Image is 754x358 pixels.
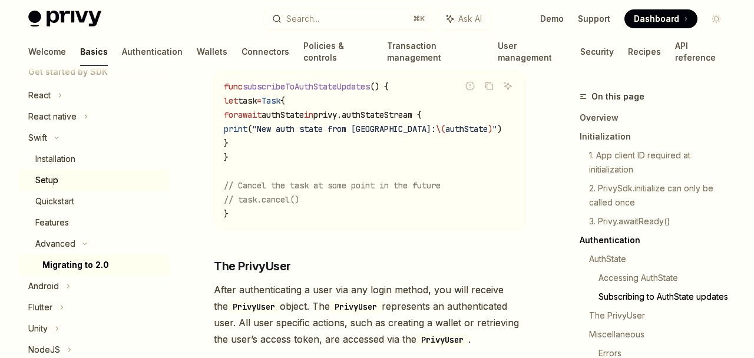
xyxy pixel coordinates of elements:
span: ⌘ K [413,14,425,24]
a: Authentication [122,38,183,66]
a: Accessing AuthState [598,268,735,287]
div: Search... [286,12,319,26]
span: } [224,208,229,219]
span: Ask AI [458,13,482,25]
a: Support [578,13,610,25]
a: Quickstart [19,191,170,212]
span: "New auth state from [GEOGRAPHIC_DATA]: [252,124,436,134]
a: Initialization [580,127,735,146]
button: Search...⌘K [264,8,432,29]
div: Installation [35,152,75,166]
span: for [224,110,238,120]
div: NodeJS [28,343,60,357]
span: subscribeToAuthStateUpdates [243,81,370,92]
span: task [238,95,257,106]
span: After authenticating a user via any login method, you will receive the object. The represents an ... [214,281,525,347]
code: PrivyUser [330,300,382,313]
div: Unity [28,321,48,336]
span: let [224,95,238,106]
a: 2. PrivySdk.initialize can only be called once [589,179,735,212]
div: Flutter [28,300,52,314]
a: Basics [80,38,108,66]
span: Dashboard [634,13,679,25]
button: Copy the contents from the code block [481,78,497,94]
a: Authentication [580,231,735,250]
a: Recipes [628,38,661,66]
a: Installation [19,148,170,170]
span: } [224,152,229,163]
span: " [492,124,497,134]
div: Migrating to 2.0 [42,258,109,272]
a: Miscellaneous [589,325,735,344]
a: Setup [19,170,170,191]
a: Demo [540,13,564,25]
span: ( [247,124,252,134]
a: Wallets [197,38,227,66]
span: Task [262,95,280,106]
a: API reference [675,38,726,66]
a: The PrivyUser [589,306,735,325]
a: 1. App client ID required at initialization [589,146,735,179]
code: PrivyUser [416,333,468,346]
span: authState [445,124,488,134]
a: Subscribing to AuthState updates [598,287,735,306]
button: Ask AI [438,8,490,29]
span: The PrivyUser [214,258,291,274]
span: On this page [591,89,644,104]
a: User management [498,38,566,66]
span: ) [497,124,502,134]
a: AuthState [589,250,735,268]
span: } [224,138,229,148]
a: Overview [580,108,735,127]
code: PrivyUser [228,300,280,313]
div: React [28,88,51,102]
span: // task.cancel() [224,194,299,205]
a: 3. Privy.awaitReady() [589,212,735,231]
a: Migrating to 2.0 [19,254,170,276]
span: ) [488,124,492,134]
span: await [238,110,262,120]
a: Transaction management [387,38,483,66]
div: Features [35,216,69,230]
div: React native [28,110,77,124]
a: Connectors [242,38,289,66]
div: Quickstart [35,194,74,208]
a: Policies & controls [303,38,373,66]
div: Android [28,279,59,293]
button: Report incorrect code [462,78,478,94]
span: in [304,110,313,120]
div: Advanced [35,237,75,251]
span: () { [370,81,389,92]
span: privy.authStateStream { [313,110,422,120]
a: Dashboard [624,9,697,28]
div: Swift [28,131,47,145]
a: Features [19,212,170,233]
div: Setup [35,173,58,187]
span: authState [262,110,304,120]
button: Ask AI [500,78,515,94]
span: // Cancel the task at some point in the future [224,180,441,191]
span: func [224,81,243,92]
span: { [280,95,285,106]
a: Security [580,38,614,66]
a: Welcome [28,38,66,66]
span: \( [436,124,445,134]
button: Toggle dark mode [707,9,726,28]
img: light logo [28,11,101,27]
span: print [224,124,247,134]
span: = [257,95,262,106]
